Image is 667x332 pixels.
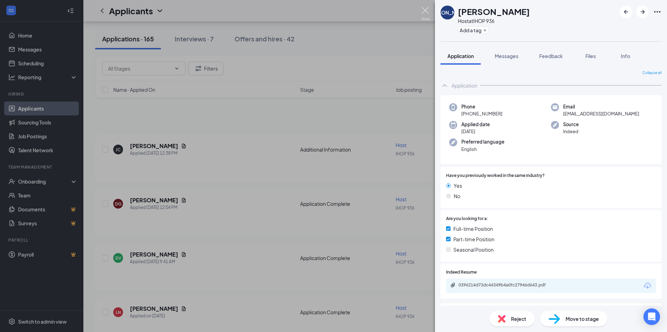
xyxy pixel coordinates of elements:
[446,269,477,276] span: Indeed Resume
[636,6,649,18] button: ArrowRight
[483,28,487,32] svg: Plus
[461,128,490,135] span: [DATE]
[427,9,468,16] div: [PERSON_NAME]
[458,6,530,17] h1: [PERSON_NAME]
[539,53,563,59] span: Feedback
[653,8,661,16] svg: Ellipses
[454,192,460,200] span: No
[639,8,647,16] svg: ArrowRight
[566,315,599,323] span: Move to stage
[461,121,490,128] span: Applied date
[459,282,556,288] div: 0396214d73dc44349b4a0fc27946d643.pdf
[643,308,660,325] div: Open Intercom Messenger
[450,282,563,289] a: Paperclip0396214d73dc44349b4a0fc27946d643.pdf
[511,315,526,323] span: Reject
[440,81,449,90] svg: ChevronUp
[495,53,518,59] span: Messages
[585,53,596,59] span: Files
[453,246,494,253] span: Seasonal Position
[454,182,462,189] span: Yes
[453,225,493,233] span: Full-time Position
[643,282,652,290] svg: Download
[621,53,630,59] span: Info
[446,216,488,222] span: Are you looking for a:
[450,282,456,288] svg: Paperclip
[453,235,494,243] span: Part-time Position
[563,121,579,128] span: Source
[461,110,502,117] span: [PHONE_NUMBER]
[458,17,530,24] div: Host at IHOP 936
[563,110,639,117] span: [EMAIL_ADDRESS][DOMAIN_NAME]
[461,103,502,110] span: Phone
[642,70,661,76] span: Collapse all
[452,82,477,89] div: Application
[563,103,639,110] span: Email
[461,138,504,145] span: Preferred language
[458,26,489,34] button: PlusAdd a tag
[447,53,474,59] span: Application
[446,172,545,179] span: Have you previously worked in the same industry?
[620,6,632,18] button: ArrowLeftNew
[461,146,504,153] span: English
[563,128,579,135] span: Indeed
[622,8,630,16] svg: ArrowLeftNew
